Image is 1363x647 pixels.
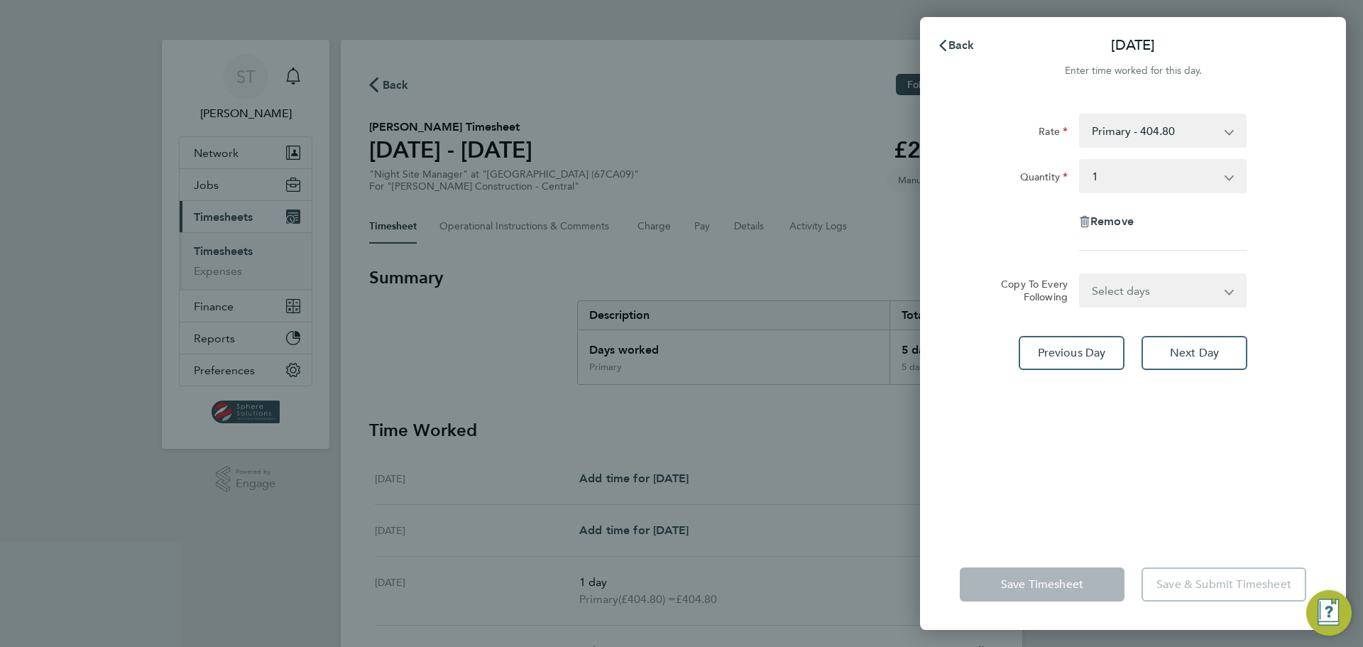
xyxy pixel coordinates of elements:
[990,278,1068,303] label: Copy To Every Following
[920,62,1346,80] div: Enter time worked for this day.
[1090,214,1134,228] span: Remove
[1170,346,1219,360] span: Next Day
[1079,216,1134,227] button: Remove
[1111,36,1155,55] p: [DATE]
[1142,336,1247,370] button: Next Day
[1020,170,1068,187] label: Quantity
[1039,125,1068,142] label: Rate
[1306,590,1352,636] button: Engage Resource Center
[948,38,975,52] span: Back
[1019,336,1124,370] button: Previous Day
[1038,346,1106,360] span: Previous Day
[923,31,989,60] button: Back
